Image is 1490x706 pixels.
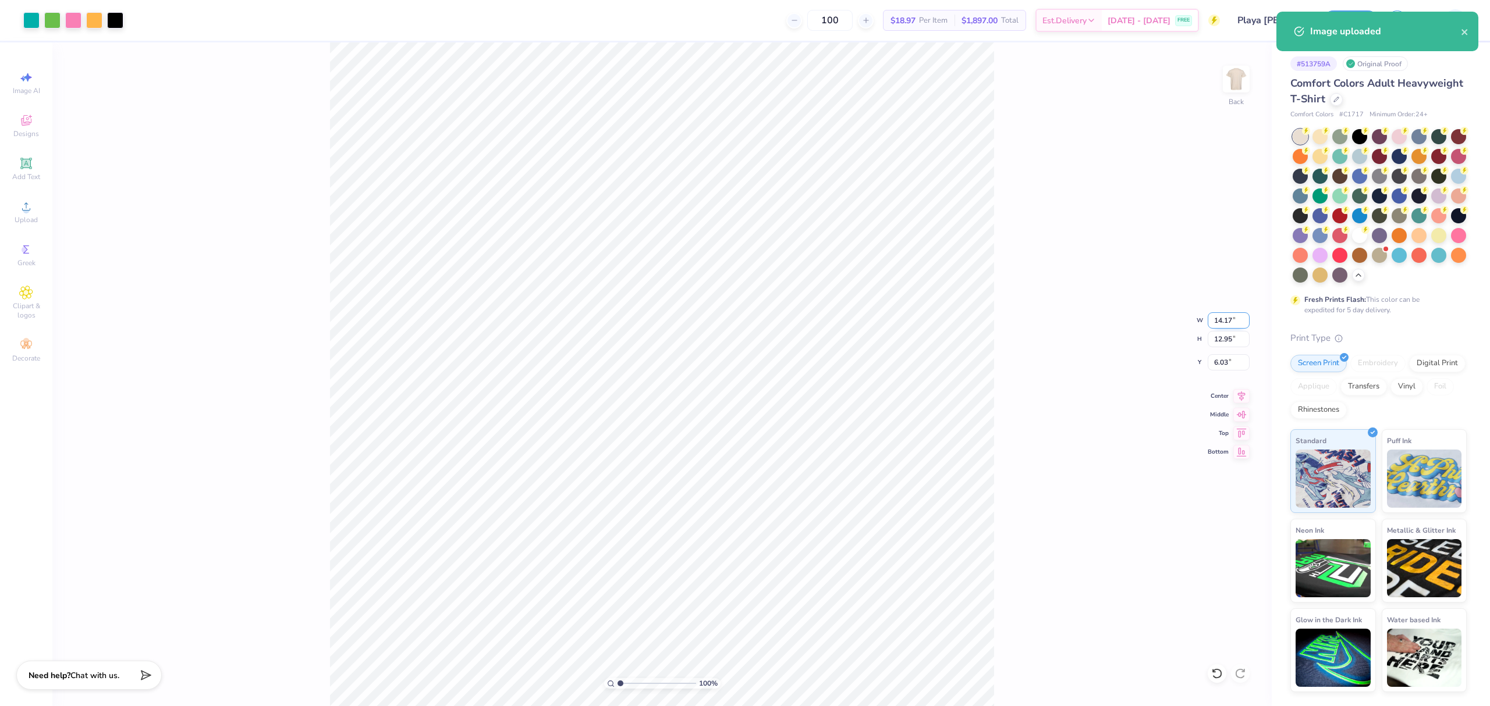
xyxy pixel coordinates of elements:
span: Decorate [12,354,40,363]
span: Upload [15,215,38,224]
input: Untitled Design [1229,9,1314,32]
button: close [1461,24,1469,38]
img: Back [1225,67,1248,91]
span: Puff Ink [1387,434,1411,447]
span: FREE [1177,16,1190,24]
div: Embroidery [1350,355,1406,372]
span: Minimum Order: 24 + [1370,110,1428,120]
div: Rhinestones [1290,401,1347,419]
span: # C1717 [1339,110,1364,120]
div: Transfers [1340,378,1387,395]
div: Screen Print [1290,355,1347,372]
span: Neon Ink [1296,524,1324,536]
span: [DATE] - [DATE] [1108,15,1170,27]
div: Digital Print [1409,355,1466,372]
div: Original Proof [1343,56,1408,71]
strong: Need help? [29,670,70,681]
span: Total [1001,15,1019,27]
span: Comfort Colors [1290,110,1333,120]
span: Image AI [13,86,40,95]
span: Est. Delivery [1042,15,1087,27]
span: Glow in the Dark Ink [1296,614,1362,626]
span: Chat with us. [70,670,119,681]
span: 100 % [699,678,718,689]
span: Center [1208,392,1229,400]
img: Neon Ink [1296,539,1371,597]
div: Print Type [1290,331,1467,345]
div: # 513759A [1290,56,1337,71]
span: Designs [13,129,39,138]
span: Middle [1208,411,1229,419]
span: Add Text [12,172,40,181]
input: – – [807,10,853,31]
span: Bottom [1208,448,1229,456]
img: Glow in the Dark Ink [1296,629,1371,687]
strong: Fresh Prints Flash: [1304,295,1366,304]
div: This color can be expedited for 5 day delivery. [1304,294,1448,315]
img: Standard [1296,450,1371,508]
div: Foil [1427,378,1454,395]
span: $1,897.00 [962,15,998,27]
img: Metallic & Glitter Ink [1387,539,1462,597]
img: Water based Ink [1387,629,1462,687]
span: Clipart & logos [6,301,47,320]
span: Water based Ink [1387,614,1441,626]
div: Vinyl [1390,378,1423,395]
div: Back [1229,97,1244,107]
span: Top [1208,429,1229,437]
span: Per Item [919,15,948,27]
span: $18.97 [891,15,916,27]
span: Comfort Colors Adult Heavyweight T-Shirt [1290,76,1463,106]
span: Greek [17,258,36,268]
div: Image uploaded [1310,24,1461,38]
span: Standard [1296,434,1326,447]
span: Metallic & Glitter Ink [1387,524,1456,536]
img: Puff Ink [1387,450,1462,508]
div: Applique [1290,378,1337,395]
